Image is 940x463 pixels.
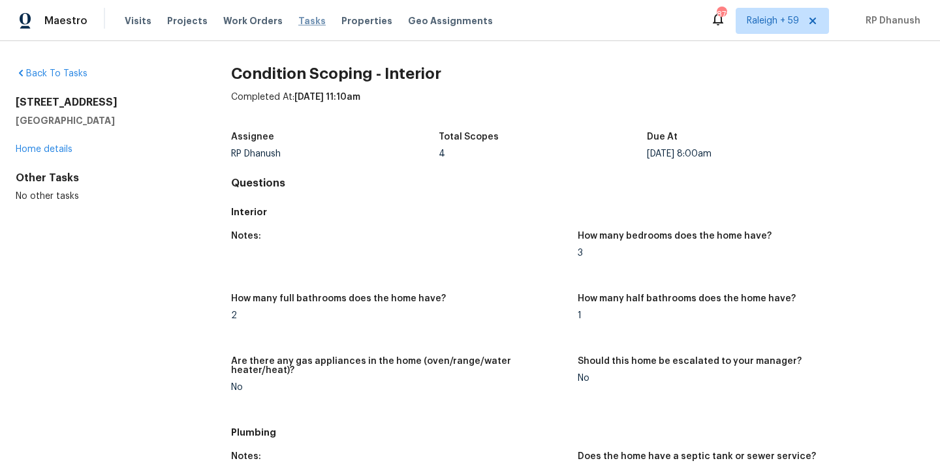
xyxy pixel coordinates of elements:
span: [DATE] 11:10am [294,93,360,102]
span: RP Dhanush [860,14,920,27]
h5: Assignee [231,132,274,142]
h5: Interior [231,205,924,218]
div: Other Tasks [16,172,189,185]
span: Geo Assignments [408,14,493,27]
div: 4 [439,149,647,158]
h5: Total Scopes [439,132,499,142]
span: Raleigh + 59 [747,14,799,27]
div: Completed At: [231,91,924,125]
div: 3 [578,248,914,258]
h5: How many full bathrooms does the home have? [231,294,446,303]
div: 871 [717,8,726,21]
h5: Notes: [231,231,261,241]
h5: Plumbing [231,426,924,439]
h4: Questions [231,177,924,190]
div: [DATE] 8:00am [647,149,855,158]
h2: [STREET_ADDRESS] [16,96,189,109]
div: No [578,374,914,383]
h5: [GEOGRAPHIC_DATA] [16,114,189,127]
span: Projects [167,14,208,27]
h2: Condition Scoping - Interior [231,67,924,80]
a: Back To Tasks [16,69,87,78]
span: Tasks [298,16,326,25]
h5: Should this home be escalated to your manager? [578,357,802,366]
span: No other tasks [16,192,79,201]
span: Visits [125,14,151,27]
h5: Due At [647,132,678,142]
span: Work Orders [223,14,283,27]
div: 2 [231,311,567,320]
div: RP Dhanush [231,149,439,158]
h5: Notes: [231,452,261,461]
h5: How many half bathrooms does the home have? [578,294,796,303]
h5: Does the home have a septic tank or sewer service? [578,452,816,461]
div: No [231,383,567,392]
span: Properties [341,14,392,27]
h5: Are there any gas appliances in the home (oven/range/water heater/heat)? [231,357,567,375]
div: 1 [578,311,914,320]
a: Home details [16,145,72,154]
span: Maestro [44,14,87,27]
h5: How many bedrooms does the home have? [578,231,772,241]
